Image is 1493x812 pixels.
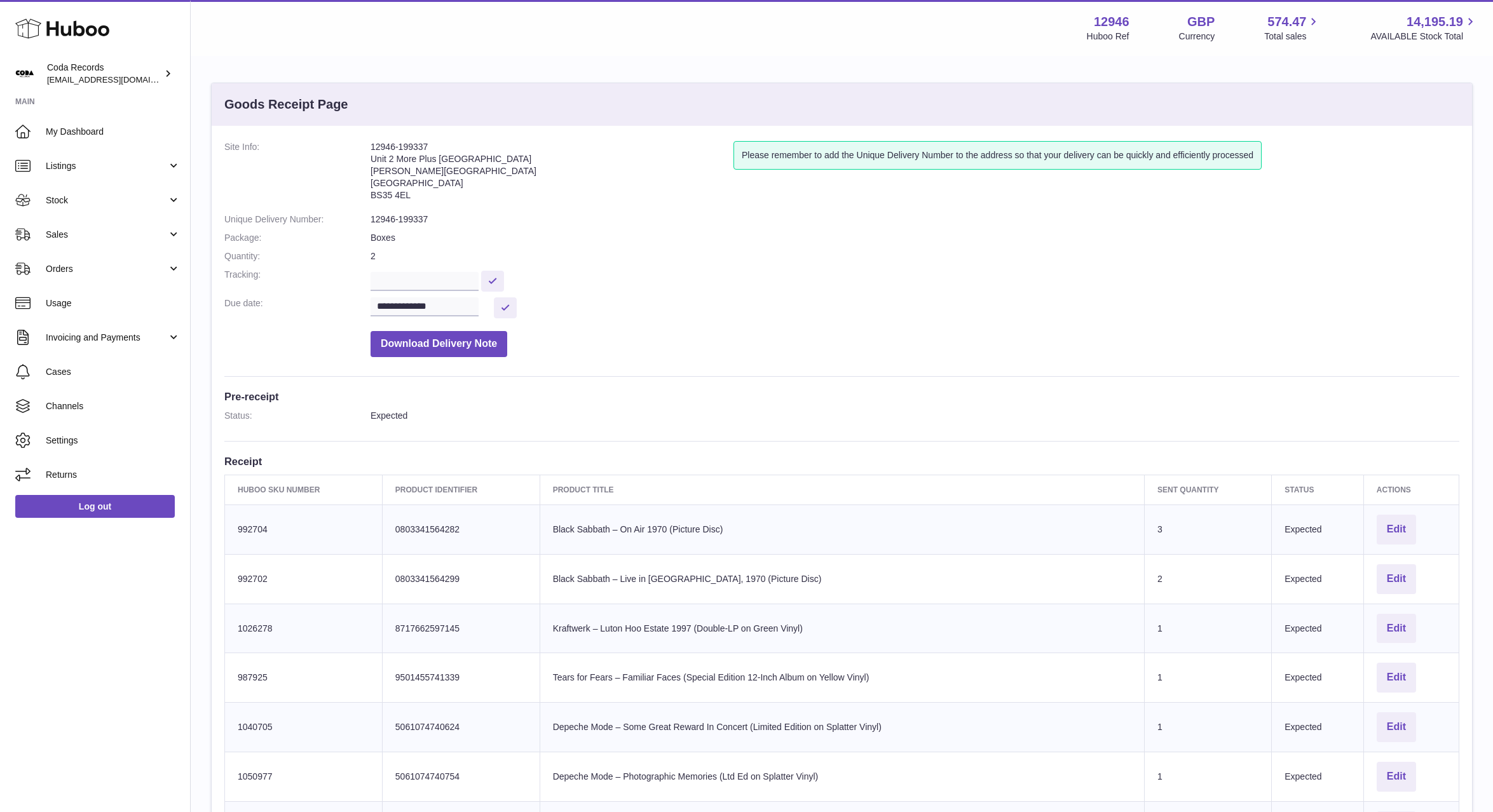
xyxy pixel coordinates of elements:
[371,250,1459,262] dd: 2
[15,64,34,83] img: haz@pcatmedia.com
[1144,604,1271,653] td: 1
[224,213,371,226] dt: Unique Delivery Number:
[1377,663,1416,693] button: Edit
[382,554,540,604] td: 0803341564299
[46,435,181,447] span: Settings
[224,410,371,422] dt: Status:
[540,604,1144,653] td: Kraftwerk – Luton Hoo Estate 1997 (Double-LP on Green Vinyl)
[46,263,167,275] span: Orders
[1144,703,1271,752] td: 1
[540,752,1144,801] td: Depeche Mode – Photographic Memories (Ltd Ed on Splatter Vinyl)
[1144,752,1271,801] td: 1
[382,604,540,653] td: 8717662597145
[1377,515,1416,545] button: Edit
[1094,13,1129,30] strong: 12946
[1264,30,1321,43] span: Total sales
[225,504,383,554] td: 992704
[371,213,1459,226] dd: 12946-199337
[371,232,1459,244] dd: Boxes
[382,504,540,554] td: 0803341564282
[46,160,167,172] span: Listings
[1272,475,1364,504] th: Status
[225,554,383,604] td: 992702
[382,475,540,504] th: Product Identifier
[225,653,383,703] td: 987925
[1179,30,1215,43] div: Currency
[224,250,371,262] dt: Quantity:
[46,400,181,412] span: Channels
[1272,653,1364,703] td: Expected
[224,454,1459,468] h3: Receipt
[382,653,540,703] td: 9501455741339
[1267,13,1306,30] span: 574.47
[47,62,161,86] div: Coda Records
[540,475,1144,504] th: Product title
[46,297,181,309] span: Usage
[1377,762,1416,792] button: Edit
[46,126,181,138] span: My Dashboard
[1407,13,1463,30] span: 14,195.19
[1144,554,1271,604] td: 2
[540,653,1144,703] td: Tears for Fears – Familiar Faces (Special Edition 12-Inch Album on Yellow Vinyl)
[1272,504,1364,554] td: Expected
[540,703,1144,752] td: Depeche Mode – Some Great Reward In Concert (Limited Edition on Splatter Vinyl)
[371,141,733,207] address: 12946-199337 Unit 2 More Plus [GEOGRAPHIC_DATA] [PERSON_NAME][GEOGRAPHIC_DATA] [GEOGRAPHIC_DATA] ...
[540,554,1144,604] td: Black Sabbath – Live in [GEOGRAPHIC_DATA], 1970 (Picture Disc)
[1087,30,1129,43] div: Huboo Ref
[1144,504,1271,554] td: 3
[1272,752,1364,801] td: Expected
[15,495,175,518] a: Log out
[371,410,1459,422] dd: Expected
[1272,703,1364,752] td: Expected
[1264,13,1321,43] a: 574.47 Total sales
[224,389,1459,403] h3: Pre-receipt
[382,752,540,801] td: 5061074740754
[224,96,348,113] h3: Goods Receipt Page
[1377,614,1416,644] button: Edit
[1370,13,1478,43] a: 14,195.19 AVAILABLE Stock Total
[46,229,167,241] span: Sales
[46,469,181,481] span: Returns
[733,141,1262,170] div: Please remember to add the Unique Delivery Number to the address so that your delivery can be qui...
[1272,554,1364,604] td: Expected
[224,141,371,207] dt: Site Info:
[47,74,187,85] span: [EMAIL_ADDRESS][DOMAIN_NAME]
[382,703,540,752] td: 5061074740624
[1144,653,1271,703] td: 1
[224,232,371,244] dt: Package:
[225,475,383,504] th: Huboo SKU Number
[1370,30,1478,43] span: AVAILABLE Stock Total
[46,332,167,344] span: Invoicing and Payments
[225,604,383,653] td: 1026278
[1377,712,1416,742] button: Edit
[225,703,383,752] td: 1040705
[224,297,371,318] dt: Due date:
[1377,564,1416,594] button: Edit
[1363,475,1459,504] th: Actions
[1144,475,1271,504] th: Sent Quantity
[46,366,181,378] span: Cases
[1272,604,1364,653] td: Expected
[46,194,167,206] span: Stock
[371,331,507,357] button: Download Delivery Note
[225,752,383,801] td: 1050977
[1187,13,1215,30] strong: GBP
[540,504,1144,554] td: Black Sabbath – On Air 1970 (Picture Disc)
[224,269,371,291] dt: Tracking:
